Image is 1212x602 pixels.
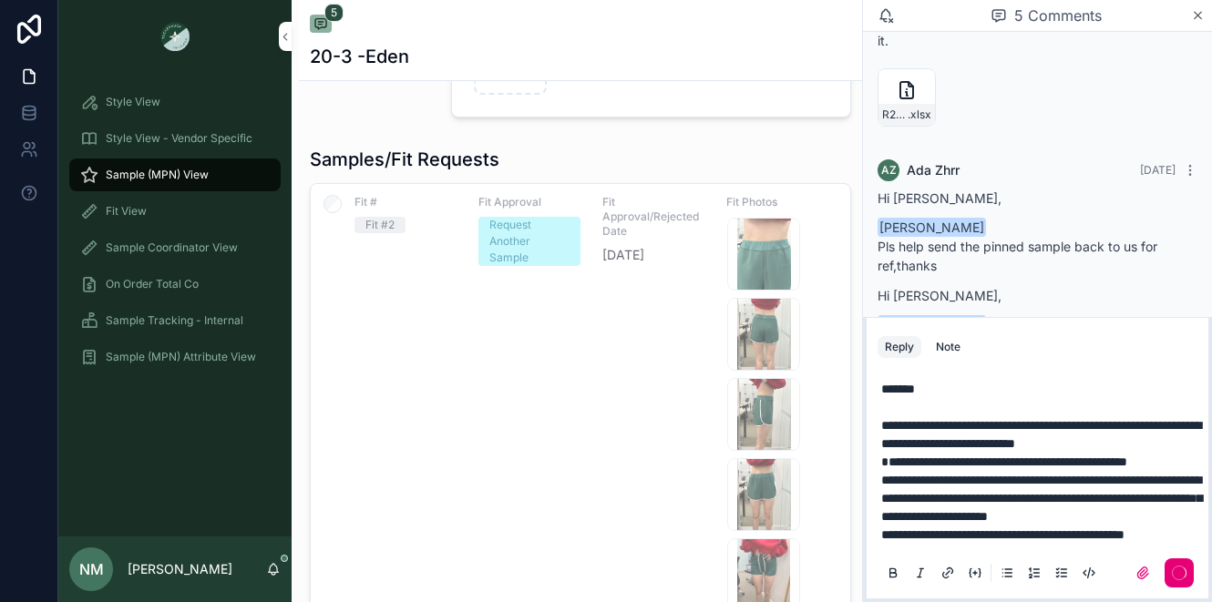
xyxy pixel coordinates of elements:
[69,195,281,228] a: Fit View
[1140,163,1176,177] span: [DATE]
[907,161,960,179] span: Ada Zhrr
[726,195,828,209] span: Fit Photos
[878,336,921,358] button: Reply
[69,304,281,337] a: Sample Tracking - Internal
[324,4,344,22] span: 5
[365,217,395,233] div: Fit #2
[602,195,704,239] span: Fit Approval/Rejected Date
[106,168,209,182] span: Sample (MPN) View
[69,341,281,373] a: Sample (MPN) Attribute View
[310,44,409,69] h1: 20-3 -Eden
[69,158,281,191] a: Sample (MPN) View
[106,204,147,219] span: Fit View
[106,313,243,328] span: Sample Tracking - Internal
[310,147,499,172] h1: Samples/Fit Requests
[478,195,580,209] span: Fit Approval
[106,277,199,291] span: On Order Total Co
[929,336,968,358] button: Note
[602,246,704,264] span: [DATE]
[878,189,1197,208] p: Hi [PERSON_NAME],
[878,286,1197,305] p: Hi [PERSON_NAME],
[69,231,281,264] a: Sample Coordinator View
[69,268,281,301] a: On Order Total Co
[936,340,960,354] div: Note
[106,95,160,109] span: Style View
[128,560,232,578] p: [PERSON_NAME]
[878,218,986,237] span: [PERSON_NAME]
[878,237,1197,275] p: Pls help send the pinned sample back to us for ref,thanks
[69,122,281,155] a: Style View - Vendor Specific
[882,107,908,122] span: R26-TN#20-3-EDEN-JOGGER-SHORTS_VW_PPS_[DATE]
[106,131,252,146] span: Style View - Vendor Specific
[310,15,332,36] button: 5
[881,163,897,178] span: AZ
[878,315,986,334] span: [PERSON_NAME]
[69,86,281,118] a: Style View
[489,217,570,266] div: Request Another Sample
[160,22,190,51] img: App logo
[354,195,457,209] span: Fit #
[58,73,292,397] div: scrollable content
[908,107,931,122] span: .xlsx
[1014,5,1102,26] span: 5 Comments
[79,558,104,580] span: NM
[106,350,256,364] span: Sample (MPN) Attribute View
[106,240,238,255] span: Sample Coordinator View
